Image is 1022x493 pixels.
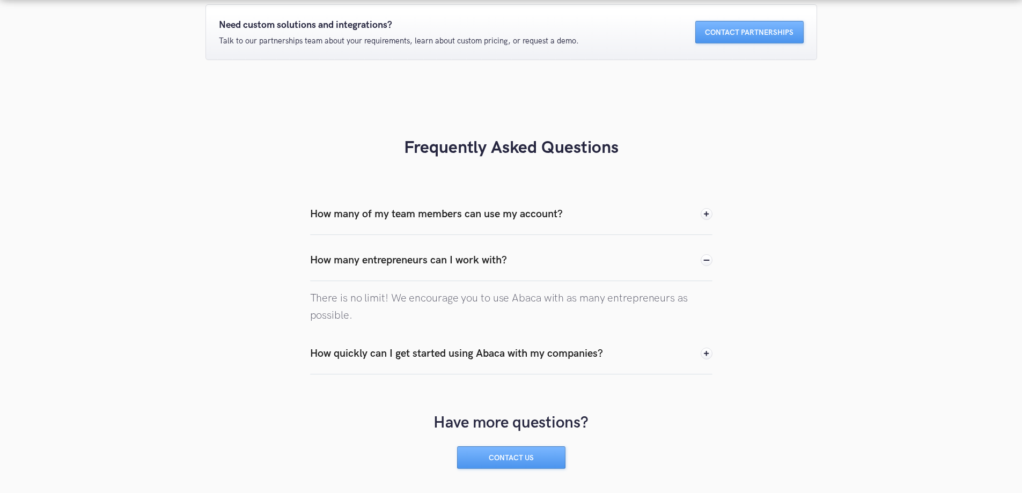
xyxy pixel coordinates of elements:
img: Expand icon to open the FAQ's responses [701,348,712,359]
p: Talk to our partnerships team about your requirements, learn about custom pricing, or request a d... [219,35,579,47]
p: Need custom solutions and integrations? [219,18,579,33]
img: Collapse icon to hide the FAQ's responses [701,254,712,266]
div: How many entrepreneurs can I work with? [310,239,712,281]
p: There is no limit! We encourage you to use Abaca with as many entrepreneurs as possible. [310,290,712,324]
div: How many entrepreneurs can I work with? [310,252,507,268]
div: How many of my team members can use my account? [310,206,563,222]
h3: Frequently Asked Questions [205,137,817,193]
img: Expand icon to open the FAQ's responses [701,208,712,220]
div: How quickly can I get started using Abaca with my companies? [310,345,603,362]
h4: Have more questions? [433,412,589,433]
a: Contact Partnerships [695,21,804,43]
a: Contact Us [457,446,565,469]
nav: How many entrepreneurs can I work with? [310,281,712,324]
div: How many of my team members can use my account? [310,193,712,235]
div: How quickly can I get started using Abaca with my companies? [310,333,712,374]
nav: How many of my team members can use my account? [310,235,712,278]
